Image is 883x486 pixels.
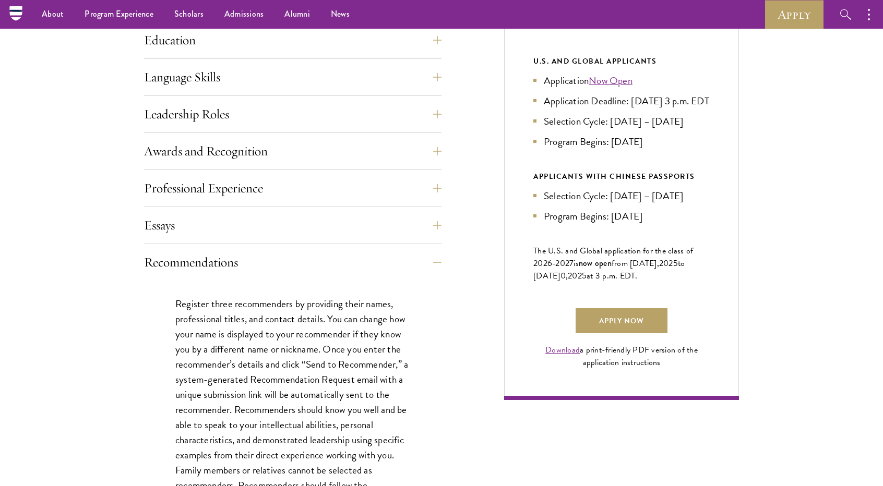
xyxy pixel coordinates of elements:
li: Application [533,73,710,88]
a: Now Open [589,73,633,88]
span: 202 [659,257,673,270]
a: Apply Now [576,308,667,333]
li: Selection Cycle: [DATE] – [DATE] [533,188,710,203]
div: U.S. and Global Applicants [533,55,710,68]
button: Awards and Recognition [144,139,441,164]
span: now open [579,257,612,269]
span: 7 [569,257,574,270]
span: from [DATE], [612,257,659,270]
span: 202 [568,270,582,282]
button: Recommendations [144,250,441,275]
span: 5 [673,257,678,270]
li: Program Begins: [DATE] [533,209,710,224]
li: Application Deadline: [DATE] 3 p.m. EDT [533,93,710,108]
span: , [566,270,568,282]
span: to [DATE] [533,257,685,282]
li: Program Begins: [DATE] [533,134,710,149]
button: Education [144,28,441,53]
button: Leadership Roles [144,102,441,127]
div: a print-friendly PDF version of the application instructions [533,344,710,369]
span: -202 [552,257,569,270]
span: 6 [547,257,552,270]
div: APPLICANTS WITH CHINESE PASSPORTS [533,170,710,183]
button: Essays [144,213,441,238]
span: at 3 p.m. EDT. [587,270,638,282]
span: The U.S. and Global application for the class of 202 [533,245,693,270]
span: 5 [582,270,587,282]
span: 0 [560,270,566,282]
button: Language Skills [144,65,441,90]
li: Selection Cycle: [DATE] – [DATE] [533,114,710,129]
a: Download [545,344,580,356]
span: is [574,257,579,270]
button: Professional Experience [144,176,441,201]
